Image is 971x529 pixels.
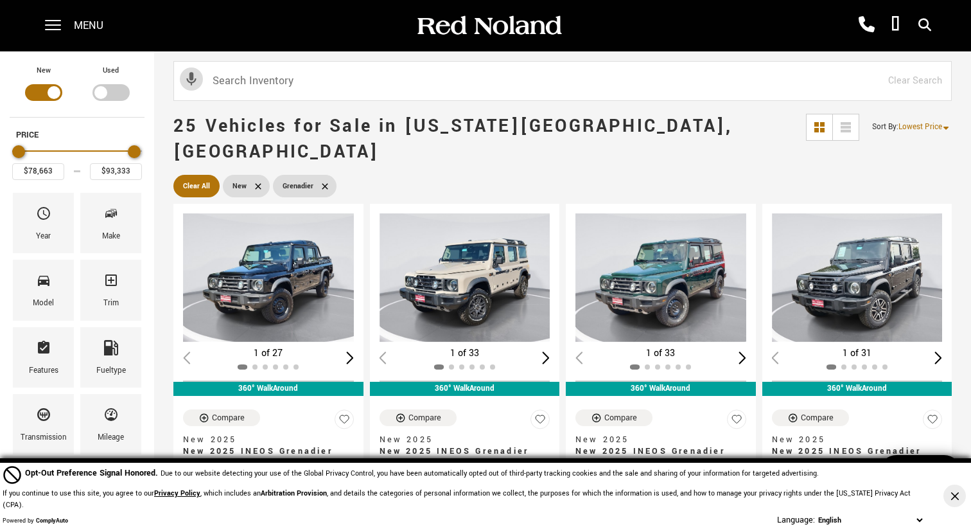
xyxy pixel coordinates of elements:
a: New 2025New 2025 INEOS Grenadier Quartermaster [183,434,354,469]
button: Compare Vehicle [575,409,652,426]
div: 1 / 2 [380,213,550,342]
div: Compare [408,412,441,424]
span: Grenadier [283,178,313,194]
div: Minimum Price [12,145,25,158]
div: Model [33,296,54,310]
input: Minimum [12,163,64,180]
button: Compare Vehicle [772,409,849,426]
span: Year [36,202,51,229]
span: New 2025 INEOS Grenadier Belstaff 1924 Edition [772,445,933,469]
a: Privacy Policy [154,489,200,498]
a: Live Chat [879,455,961,490]
input: Maximum [90,163,142,180]
a: New 2025New 2025 INEOS Grenadier Wagon [575,434,746,469]
div: TrimTrim [80,260,141,320]
span: 25 Vehicles for Sale in [US_STATE][GEOGRAPHIC_DATA], [GEOGRAPHIC_DATA] [173,114,732,165]
div: 1 of 31 [772,346,943,361]
span: Opt-Out Preference Signal Honored . [25,467,161,479]
div: Compare [801,412,834,424]
div: Powered by [3,517,68,525]
div: 1 of 33 [575,346,746,361]
span: New 2025 [183,434,344,445]
span: New 2025 [575,434,737,445]
div: 360° WalkAround [566,382,756,396]
span: New 2025 [772,434,933,445]
div: MileageMileage [80,394,141,454]
span: New 2025 INEOS Grenadier Quartermaster [183,445,344,469]
div: Maximum Price [128,145,141,158]
div: 1 of 33 [380,346,550,361]
h5: Price [16,129,138,141]
img: 2025 INEOS Grenadier Wagon 1 [380,213,550,342]
img: 2025 INEOS Grenadier Belstaff 1924 Edition 1 [772,213,943,342]
span: Transmission [36,404,51,431]
select: Language Select [815,514,925,526]
button: Close Button [943,485,966,507]
div: Next slide [934,352,942,364]
div: TransmissionTransmission [13,394,74,454]
div: Trim [103,296,119,310]
span: Clear All [183,178,210,194]
svg: Click to toggle on voice search [180,67,203,91]
div: 1 / 2 [183,213,354,342]
div: MakeMake [80,193,141,253]
div: 1 / 2 [575,213,746,342]
div: YearYear [13,193,74,253]
div: Make [102,229,120,244]
button: Save Vehicle [530,409,550,435]
div: 1 of 27 [183,346,354,361]
span: Trim [103,269,119,296]
div: FueltypeFueltype [80,327,141,388]
label: Used [103,64,119,77]
div: Year [36,229,51,244]
a: New 2025New 2025 INEOS Grenadier Belstaff 1924 Edition [772,434,943,469]
span: New 2025 INEOS Grenadier Wagon [380,445,541,469]
span: Mileage [103,404,119,431]
div: Transmission [21,431,67,445]
span: New 2025 INEOS Grenadier Wagon [575,445,737,469]
div: Compare [604,412,637,424]
div: Next slide [739,352,746,364]
label: New [37,64,51,77]
a: ComplyAuto [36,517,68,525]
div: Compare [212,412,245,424]
img: Red Noland Auto Group [415,15,563,37]
div: 360° WalkAround [762,382,952,396]
strong: Arbitration Provision [261,489,327,498]
div: 360° WalkAround [370,382,560,396]
p: If you continue to use this site, you agree to our , which includes an , and details the categori... [3,489,911,510]
span: Features [36,337,51,364]
button: Compare Vehicle [183,409,260,426]
button: Save Vehicle [727,409,746,435]
div: Next slide [542,352,550,364]
div: Features [29,364,58,378]
span: Fueltype [103,337,119,364]
span: Lowest Price [898,121,942,132]
div: Due to our website detecting your use of the Global Privacy Control, you have been automatically ... [25,467,819,480]
div: 360° WalkAround [173,382,363,396]
div: Fueltype [96,364,126,378]
div: Language: [777,516,815,525]
button: Save Vehicle [923,409,942,435]
img: 2025 INEOS Grenadier Quartermaster 1 [183,213,354,342]
span: New 2025 [380,434,541,445]
div: Next slide [346,352,354,364]
span: Make [103,202,119,229]
div: FeaturesFeatures [13,327,74,388]
div: Filter by Vehicle Type [10,64,144,117]
button: Compare Vehicle [380,409,457,426]
div: Mileage [98,431,124,445]
img: 2025 INEOS Grenadier Wagon 1 [575,213,746,342]
div: 1 / 2 [772,213,943,342]
a: New 2025New 2025 INEOS Grenadier Wagon [380,434,550,469]
div: ModelModel [13,260,74,320]
input: Search Inventory [173,61,952,101]
span: New [232,178,247,194]
div: Price [12,141,142,180]
button: Save Vehicle [335,409,354,435]
span: Model [36,269,51,296]
span: Sort By : [872,121,898,132]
